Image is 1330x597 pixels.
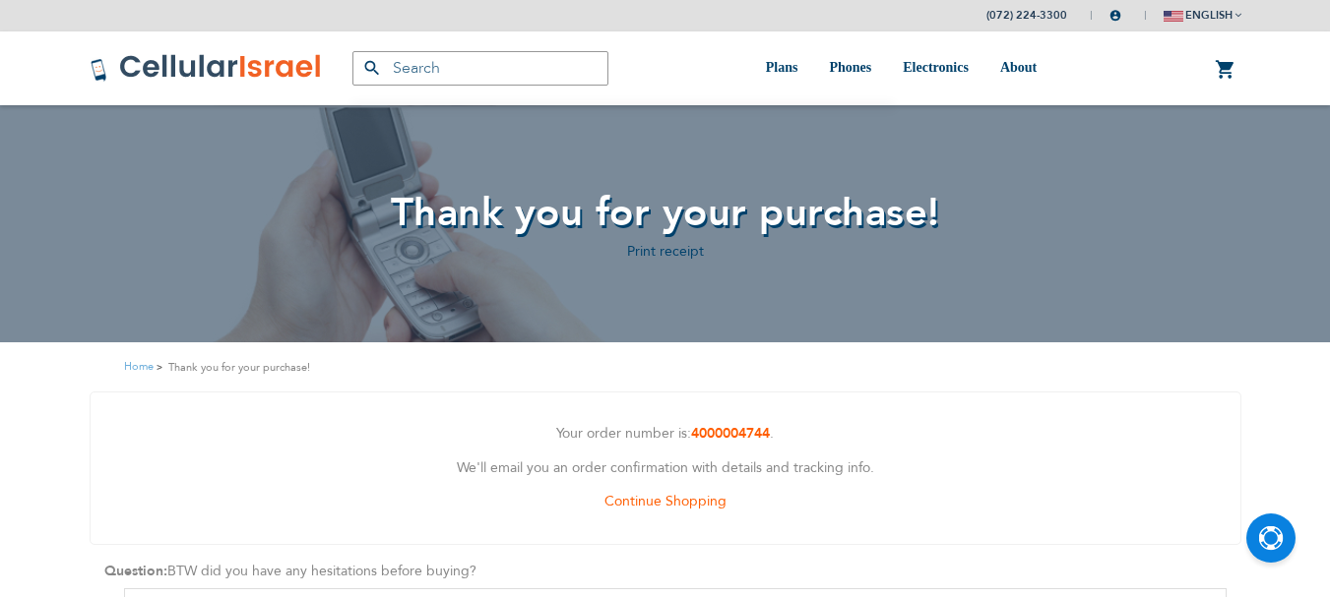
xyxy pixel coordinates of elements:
[352,51,608,86] input: Search
[1164,1,1241,30] button: english
[167,562,476,580] span: BTW did you have any hesitations before buying?
[1000,31,1037,105] a: About
[391,186,940,240] span: Thank you for your purchase!
[104,562,167,580] strong: Question:
[766,60,798,75] span: Plans
[903,60,969,75] span: Electronics
[604,492,727,510] a: Continue Shopping
[90,53,323,83] img: Cellular Israel Logo
[627,242,704,261] a: Print receipt
[1000,60,1037,75] span: About
[105,422,1226,447] p: Your order number is: .
[766,31,798,105] a: Plans
[829,60,871,75] span: Phones
[168,358,310,377] strong: Thank you for your purchase!
[1164,11,1183,22] img: english
[124,359,154,374] a: Home
[903,31,969,105] a: Electronics
[105,456,1226,481] p: We'll email you an order confirmation with details and tracking info.
[829,31,871,105] a: Phones
[986,8,1067,23] a: (072) 224-3300
[691,424,770,443] a: 4000004744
